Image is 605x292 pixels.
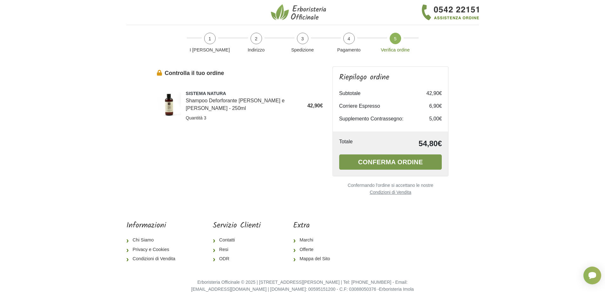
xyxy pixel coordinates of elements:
[339,138,377,149] td: Totale
[271,4,328,21] img: Erboristeria Officinale
[213,254,261,264] a: ODR
[377,138,442,149] td: 54,80€
[236,47,277,54] p: Indirizzo
[375,47,416,54] p: Verifica ordine
[343,33,355,44] span: 4
[339,154,442,170] button: Conferma ordine
[416,87,442,100] td: 42,90€
[293,245,335,255] a: Offerte
[297,33,308,44] span: 3
[416,100,442,112] td: 6,90€
[213,235,261,245] a: Contatti
[307,103,323,108] span: 42,90€
[213,245,261,255] a: Resi
[379,287,414,292] a: Erboristeria Imola
[204,33,216,44] span: 1
[293,254,335,264] a: Mappa del Sito
[328,47,370,54] p: Pagamento
[339,100,417,112] td: Corriere Espresso
[293,235,335,245] a: Marchi
[390,33,401,44] span: 5
[282,47,323,54] p: Spedizione
[186,112,298,121] div: Quantità 3
[157,92,181,117] img: Shampoo Deforforante alla Salvia e Rosmarino - 250ml
[367,221,479,243] iframe: fb:page Facebook Social Plugin
[339,112,417,125] td: Supplemento Contrassegno:
[186,90,298,97] span: SISTEMA NATURA
[416,112,442,125] td: 5,00€
[126,235,180,245] a: Chi Siamo
[339,73,442,82] h4: Riepilogo ordine
[186,90,298,112] div: Shampoo Deforforante [PERSON_NAME] e [PERSON_NAME] - 250ml
[251,33,262,44] span: 2
[293,221,335,230] h5: Extra
[157,69,323,78] legend: Controlla il tuo ordine
[213,221,261,230] h5: Servizio Clienti
[126,254,180,264] a: Condizioni di Vendita
[339,87,417,100] td: Subtotale
[333,189,449,196] a: Condizioni di Vendita
[333,183,449,196] small: Confermando l'ordine si accettano le nostre
[370,190,411,195] u: Condizioni di Vendita
[189,47,231,54] p: I [PERSON_NAME]
[126,245,180,255] a: Privacy e Cookies
[126,221,180,230] h5: Informazioni
[583,267,601,284] iframe: Smartsupp widget button
[191,280,414,292] small: Erboristeria Officinale © 2025 | [STREET_ADDRESS][PERSON_NAME] | Tel: [PHONE_NUMBER] - Email: [EM...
